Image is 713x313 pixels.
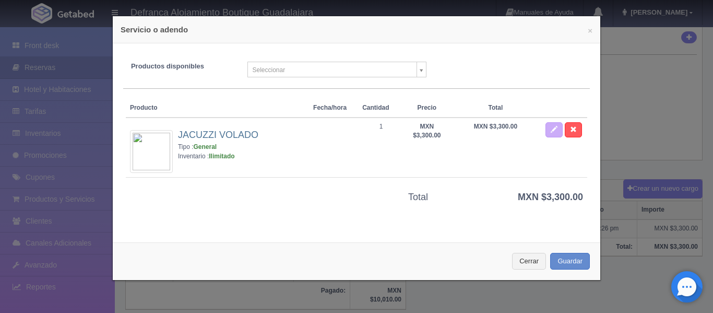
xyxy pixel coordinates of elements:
a: JACUZZI VOLADO [178,130,258,140]
th: Precio [404,99,450,117]
th: Total [450,99,542,117]
h4: Servicio o adendo [121,24,592,35]
div: Tipo : [178,143,305,152]
strong: Ilimitado [209,153,234,160]
button: × [588,27,592,34]
h3: Total [408,192,446,203]
strong: MXN $3,300.00 [474,123,517,130]
strong: MXN $3,300.00 [413,123,441,139]
th: Fecha/hora [309,99,358,117]
div: Inventario : [178,152,305,161]
label: Productos disponibles [123,62,240,72]
strong: MXN $3,300.00 [518,192,583,202]
button: Cerrar [512,253,546,270]
th: Cantidad [358,99,404,117]
strong: General [193,143,217,150]
a: Seleccionar [247,62,426,77]
th: Producto [126,99,309,117]
td: 1 [358,118,404,178]
img: 72x72&text=Sin+imagen [133,133,170,170]
button: Guardar [550,253,590,270]
span: Seleccionar [252,62,412,78]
